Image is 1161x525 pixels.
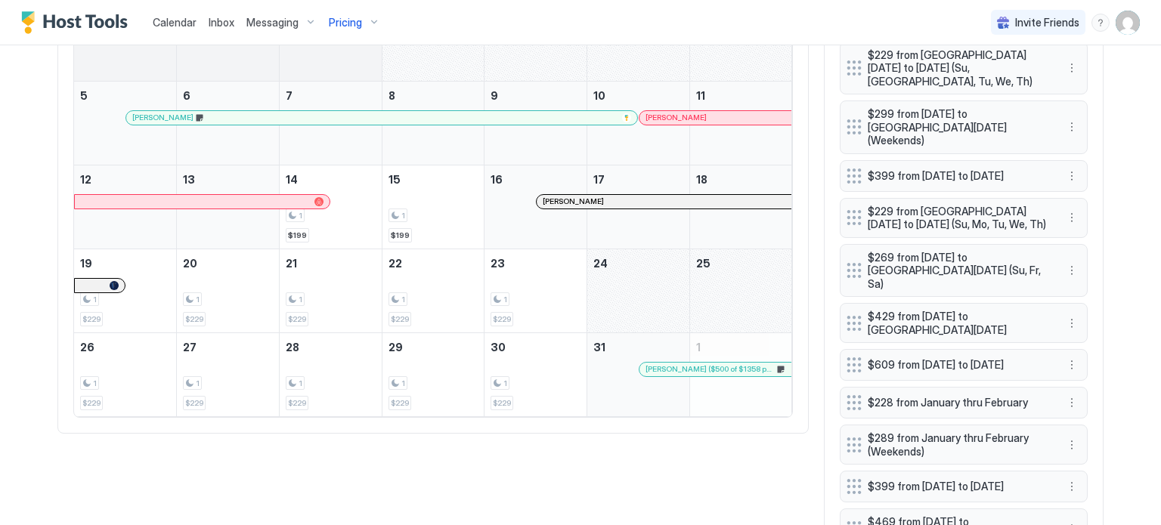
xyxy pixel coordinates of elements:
[587,249,690,332] td: October 24, 2025
[593,257,608,270] span: 24
[329,16,362,29] span: Pricing
[389,89,395,102] span: 8
[1063,59,1081,77] div: menu
[1116,11,1140,35] div: User profile
[689,249,792,332] td: October 25, 2025
[1063,261,1081,279] div: menu
[1063,477,1081,496] button: More options
[183,257,197,270] span: 20
[587,249,689,277] a: October 24, 2025
[288,398,306,408] span: $229
[840,303,1088,343] div: $429 from [DATE] to [GEOGRAPHIC_DATA][DATE] menu
[80,89,88,102] span: 5
[543,196,604,206] span: [PERSON_NAME]
[543,196,785,206] div: [PERSON_NAME]
[593,89,605,102] span: 10
[493,398,511,408] span: $229
[646,364,775,374] span: [PERSON_NAME] ($500 of $1358 paid) [PERSON_NAME]
[389,257,402,270] span: 22
[696,173,707,186] span: 18
[690,165,792,193] a: October 18, 2025
[485,165,587,193] a: October 16, 2025
[485,249,587,332] td: October 23, 2025
[485,333,587,361] a: October 30, 2025
[690,333,792,361] a: November 1, 2025
[82,398,101,408] span: $229
[485,249,587,277] a: October 23, 2025
[1063,436,1081,454] div: menu
[279,332,382,416] td: October 28, 2025
[280,333,382,361] a: October 28, 2025
[288,230,307,240] span: $199
[288,314,306,324] span: $229
[1063,59,1081,77] button: More options
[21,11,135,34] a: Host Tools Logo
[503,378,507,388] span: 1
[382,165,485,249] td: October 15, 2025
[80,257,92,270] span: 19
[587,82,689,110] a: October 10, 2025
[177,332,280,416] td: October 27, 2025
[132,113,631,122] div: [PERSON_NAME]
[696,341,701,354] span: 1
[401,211,405,221] span: 1
[485,81,587,165] td: October 9, 2025
[1063,208,1081,227] button: More options
[868,107,1048,147] span: $299 from [DATE] to [GEOGRAPHIC_DATA][DATE] (Weekends)
[646,364,785,374] div: [PERSON_NAME] ($500 of $1358 paid) [PERSON_NAME]
[74,333,176,361] a: October 26, 2025
[382,81,485,165] td: October 8, 2025
[279,165,382,249] td: October 14, 2025
[280,249,382,277] a: October 21, 2025
[1091,14,1110,32] div: menu
[286,173,298,186] span: 14
[1063,436,1081,454] button: More options
[74,332,177,416] td: October 26, 2025
[15,474,51,510] iframe: Intercom live chat
[696,257,711,270] span: 25
[382,249,485,332] td: October 22, 2025
[840,198,1088,238] div: $229 from [GEOGRAPHIC_DATA][DATE] to [DATE] (Su, Mo, Tu, We, Th) menu
[177,249,279,277] a: October 20, 2025
[587,333,689,361] a: October 31, 2025
[299,378,302,388] span: 1
[690,249,792,277] a: October 25, 2025
[279,249,382,332] td: October 21, 2025
[279,81,382,165] td: October 7, 2025
[1063,261,1081,279] button: More options
[840,349,1088,381] div: $609 from [DATE] to [DATE] menu
[177,333,279,361] a: October 27, 2025
[868,169,1048,183] span: $399 from [DATE] to [DATE]
[382,249,485,277] a: October 22, 2025
[868,251,1048,291] span: $269 from [DATE] to [GEOGRAPHIC_DATA][DATE] (Su, Fr, Sa)
[209,14,234,30] a: Inbox
[491,257,505,270] span: 23
[491,89,498,102] span: 9
[391,314,409,324] span: $229
[286,257,297,270] span: 21
[185,314,203,324] span: $229
[153,14,197,30] a: Calendar
[74,249,177,332] td: October 19, 2025
[840,42,1088,95] div: $229 from [GEOGRAPHIC_DATA][DATE] to [DATE] (Su, [GEOGRAPHIC_DATA], Tu, We, Th) menu
[646,113,707,122] span: [PERSON_NAME]
[593,341,605,354] span: 31
[491,341,506,354] span: 30
[587,332,690,416] td: October 31, 2025
[299,211,302,221] span: 1
[690,82,792,110] a: October 11, 2025
[183,173,195,186] span: 13
[177,249,280,332] td: October 20, 2025
[689,165,792,249] td: October 18, 2025
[382,82,485,110] a: October 8, 2025
[196,295,200,304] span: 1
[1063,118,1081,136] button: More options
[1063,394,1081,412] button: More options
[868,205,1048,231] span: $229 from [GEOGRAPHIC_DATA][DATE] to [DATE] (Su, Mo, Tu, We, Th)
[646,113,785,122] div: [PERSON_NAME]
[840,425,1088,465] div: $289 from January thru February (Weekends) menu
[868,396,1048,409] span: $228 from January thru February
[587,165,689,193] a: October 17, 2025
[286,89,293,102] span: 7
